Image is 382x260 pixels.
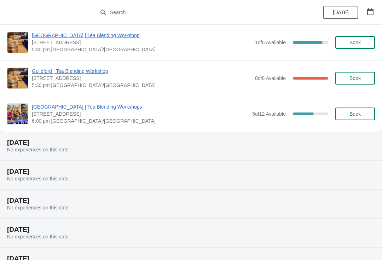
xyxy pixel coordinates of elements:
[335,72,375,85] button: Book
[335,36,375,49] button: Book
[32,82,251,89] span: 5:30 pm [GEOGRAPHIC_DATA]/[GEOGRAPHIC_DATA]
[32,75,251,82] span: [STREET_ADDRESS]
[7,139,375,146] h2: [DATE]
[7,176,69,181] span: No experiences on this date
[7,168,375,175] h2: [DATE]
[7,197,375,204] h2: [DATE]
[7,205,69,210] span: No experiences on this date
[32,46,251,53] span: 5:30 pm [GEOGRAPHIC_DATA]/[GEOGRAPHIC_DATA]
[323,6,358,19] button: [DATE]
[32,103,249,110] span: [GEOGRAPHIC_DATA] | Tea Blending Workshops
[32,32,251,39] span: [GEOGRAPHIC_DATA] | Tea Blending Workshop
[7,68,28,88] img: Guildford | Tea Blending Workshop | 5 Market Street, Guildford, GU1 4LB | 5:30 pm Europe/London
[7,147,69,152] span: No experiences on this date
[7,234,69,239] span: No experiences on this date
[7,32,28,53] img: London Covent Garden | Tea Blending Workshop | 11 Monmouth St, London, WC2H 9DA | 5:30 pm Europe/...
[110,6,286,19] input: Search
[333,10,348,15] span: [DATE]
[349,40,361,45] span: Book
[32,68,251,75] span: Guildford | Tea Blending Workshop
[7,226,375,233] h2: [DATE]
[255,75,286,81] span: 0 of 8 Available
[335,108,375,120] button: Book
[349,111,361,117] span: Book
[252,111,286,117] span: 5 of 12 Available
[255,40,286,45] span: 1 of 6 Available
[32,39,251,46] span: [STREET_ADDRESS]
[32,110,249,117] span: [STREET_ADDRESS]
[7,104,28,124] img: Glasgow | Tea Blending Workshops | 215 Byres Road, Glasgow G12 8UD, UK | 6:00 pm Europe/London
[349,75,361,81] span: Book
[32,117,249,125] span: 6:00 pm [GEOGRAPHIC_DATA]/[GEOGRAPHIC_DATA]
